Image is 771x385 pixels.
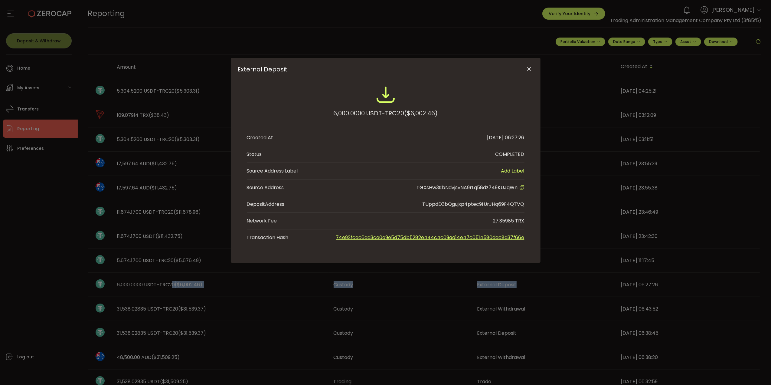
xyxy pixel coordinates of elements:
[238,66,504,73] span: External Deposit
[404,108,438,119] span: ($6,002.46)
[417,184,518,191] span: TGXsHw3KbNdvjsvNA9rLq58dz749KUJqWn
[493,217,524,225] div: 27.35985 TRX
[247,151,262,158] div: Status
[495,151,524,158] div: COMPLETED
[333,108,438,119] div: 6,000.0000 USDT-TRC20
[423,201,524,208] div: TUppdD3bQgujxp4ptec9fUrJHq69F4QTVQ
[247,201,285,208] div: Address
[524,64,534,74] button: Close
[501,167,524,175] span: Add Label
[336,234,524,241] a: 74e92fcac6ad3ca0a9e5d75db5282e444c4c09aa14e47c0514580dac8d37f66e
[247,201,265,208] span: Deposit
[741,356,771,385] iframe: Chat Widget
[247,217,277,225] div: Network Fee
[247,184,284,191] div: Source Address
[487,134,524,141] div: [DATE] 06:27:26
[247,234,307,241] span: Transaction Hash
[247,167,298,175] span: Source Address Label
[231,58,541,263] div: External Deposit
[247,134,273,141] div: Created At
